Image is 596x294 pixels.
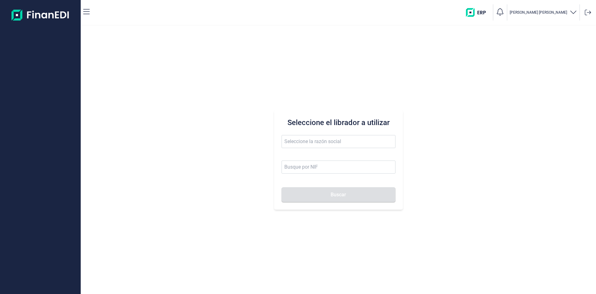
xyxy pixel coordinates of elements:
[11,5,70,25] img: Logo de aplicación
[282,161,395,174] input: Busque por NIF
[282,187,395,202] button: Buscar
[466,8,490,17] img: erp
[510,8,577,17] button: [PERSON_NAME] [PERSON_NAME]
[282,118,395,128] h3: Seleccione el librador a utilizar
[510,10,567,15] p: [PERSON_NAME] [PERSON_NAME]
[282,135,395,148] input: Seleccione la razón social
[331,192,346,197] span: Buscar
